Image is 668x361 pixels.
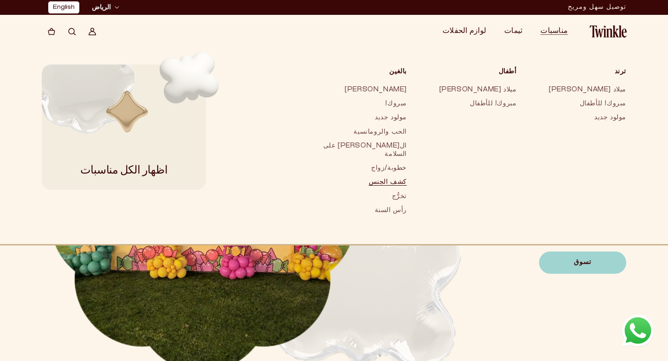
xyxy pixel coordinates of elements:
summary: مناسبات [535,22,580,41]
span: ترند [535,64,627,79]
a: كشف الجنس [316,175,407,189]
a: ثيمات [504,28,522,35]
a: رأس السنة [316,204,407,218]
span: الرياض [92,3,111,13]
span: أطفال [425,64,517,79]
a: مناسبات [540,28,568,35]
a: ميلاد [PERSON_NAME] [425,83,517,97]
h5: اظهار الكل مناسبات [80,160,168,179]
a: English [53,3,75,13]
a: لوازم الحفلات [443,28,486,35]
a: مبروك! [316,97,407,111]
summary: ثيمات [499,22,535,41]
a: [PERSON_NAME] [316,83,407,97]
a: خطوبة/زواج [316,161,407,175]
a: مولود جديد [316,111,407,125]
img: white Balloon [146,34,232,121]
img: Twinkle [590,26,627,38]
summary: لوازم الحفلات [437,22,499,41]
a: تسوق [539,251,626,274]
a: ال[PERSON_NAME] على السلامة [316,139,407,161]
a: ميلاد [PERSON_NAME] [535,83,627,97]
a: تخرُّج [316,190,407,204]
span: بالغين [316,64,407,79]
img: 3D white Balloon [42,64,153,154]
p: توصيل سهل ومريح [568,0,626,14]
a: الحب والرومانسية [316,125,407,139]
a: مولود جديد [535,111,627,125]
img: 3D golden Balloon [95,79,160,144]
a: مبروك! للأطفال [535,97,627,111]
div: إعلان [568,0,626,14]
button: الرياض [89,2,122,13]
a: white Balloon 3D golden Balloon 3D white Balloon اظهار الكل مناسبات [42,64,206,190]
summary: يبحث [62,21,82,42]
a: مبروك! للأطفال [425,97,517,111]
